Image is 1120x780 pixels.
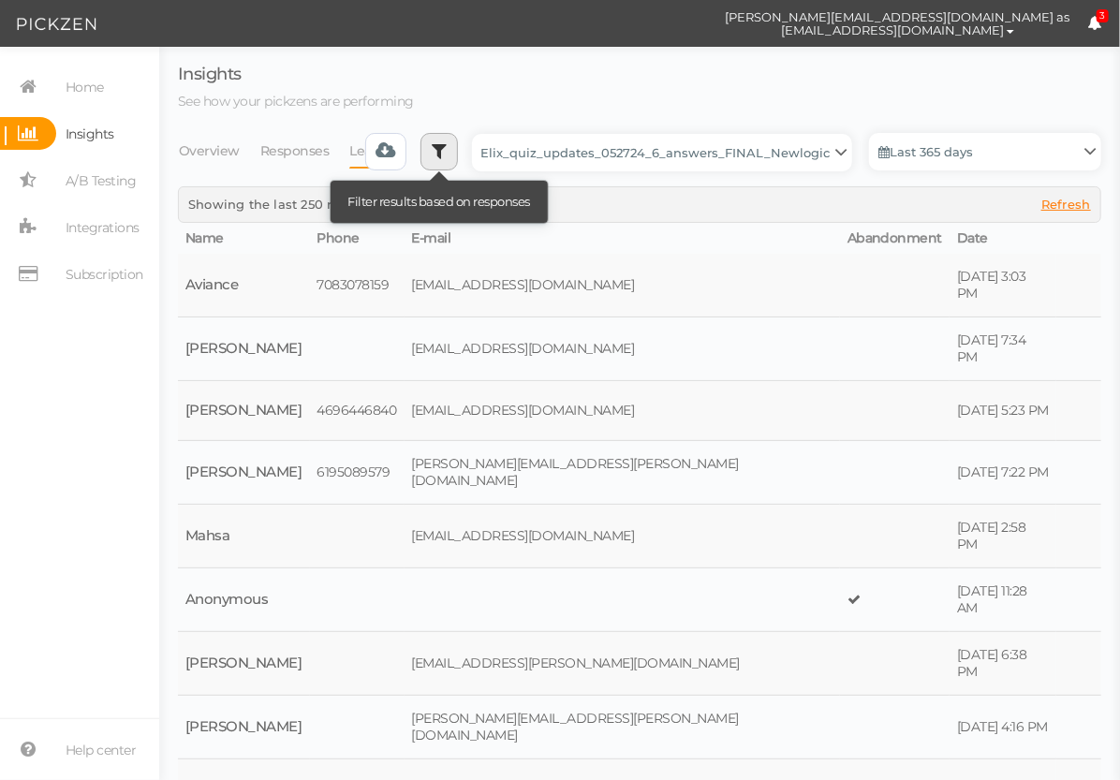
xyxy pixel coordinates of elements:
span: 3 [1097,9,1110,23]
td: Mahsa [178,505,310,568]
td: 4696446840 [310,381,405,441]
li: Overview [178,133,259,169]
button: [PERSON_NAME][EMAIL_ADDRESS][DOMAIN_NAME] as [EMAIL_ADDRESS][DOMAIN_NAME] [708,1,1088,46]
td: [DATE] 4:16 PM [950,696,1056,759]
span: A/B Testing [66,166,137,196]
td: [PERSON_NAME] [178,696,310,759]
li: Leads [349,133,407,169]
td: [PERSON_NAME] [178,441,310,505]
td: [EMAIL_ADDRESS][DOMAIN_NAME] [405,317,840,381]
td: 6195089579 [310,441,405,505]
a: Overview [178,133,241,169]
span: Name [185,229,224,246]
span: Insights [66,119,114,149]
span: Subscription [66,259,143,289]
span: [EMAIL_ADDRESS][DOMAIN_NAME] [781,22,1004,37]
td: [EMAIL_ADDRESS][DOMAIN_NAME] [405,505,840,568]
span: Home [66,72,104,102]
a: Responses [259,133,331,169]
span: [PERSON_NAME][EMAIL_ADDRESS][DOMAIN_NAME] as [726,10,1070,23]
a: Last 365 days [869,133,1101,170]
span: See how your pickzens are performing [178,93,414,110]
td: Anonymous [178,568,310,632]
td: [PERSON_NAME] [178,381,310,441]
tr: Anonymous [DATE] 11:28 AM [178,568,1101,632]
div: Filter results based on responses [335,185,544,217]
tr: [PERSON_NAME] [PERSON_NAME][EMAIL_ADDRESS][PERSON_NAME][DOMAIN_NAME] [DATE] 4:16 PM [178,696,1101,759]
span: Integrations [66,213,140,243]
span: Phone [317,229,361,246]
td: [PERSON_NAME][EMAIL_ADDRESS][PERSON_NAME][DOMAIN_NAME] [405,441,840,505]
span: E-mail [412,229,451,246]
td: [DATE] 11:28 AM [950,568,1056,632]
td: [DATE] 7:22 PM [950,441,1056,505]
tr: [PERSON_NAME] [EMAIL_ADDRESS][DOMAIN_NAME] [DATE] 7:34 PM [178,317,1101,381]
span: Insights [178,64,242,84]
tr: [PERSON_NAME] 6195089579 [PERSON_NAME][EMAIL_ADDRESS][PERSON_NAME][DOMAIN_NAME] [DATE] 7:22 PM [178,441,1101,505]
span: Showing the last 250 results. [188,197,374,212]
td: [EMAIL_ADDRESS][PERSON_NAME][DOMAIN_NAME] [405,632,840,696]
img: Pickzen logo [17,13,96,36]
td: [DATE] 7:34 PM [950,317,1056,381]
td: Aviance [178,254,310,317]
li: Responses [259,133,349,169]
tr: [PERSON_NAME] [EMAIL_ADDRESS][PERSON_NAME][DOMAIN_NAME] [DATE] 6:38 PM [178,632,1101,696]
td: [DATE] 3:03 PM [950,254,1056,317]
td: [EMAIL_ADDRESS][DOMAIN_NAME] [405,381,840,441]
td: [PERSON_NAME] [178,632,310,696]
td: [EMAIL_ADDRESS][DOMAIN_NAME] [405,254,840,317]
td: 7083078159 [310,254,405,317]
img: cd8312e7a6b0c0157f3589280924bf3e [675,7,708,40]
tr: Aviance 7083078159 [EMAIL_ADDRESS][DOMAIN_NAME] [DATE] 3:03 PM [178,254,1101,317]
span: Refresh [1041,197,1091,212]
tr: [PERSON_NAME] 4696446840 [EMAIL_ADDRESS][DOMAIN_NAME] [DATE] 5:23 PM [178,381,1101,441]
span: Help center [66,735,137,765]
td: [DATE] 2:58 PM [950,505,1056,568]
a: Leads [349,133,389,169]
td: [PERSON_NAME][EMAIL_ADDRESS][PERSON_NAME][DOMAIN_NAME] [405,696,840,759]
tr: Mahsa [EMAIL_ADDRESS][DOMAIN_NAME] [DATE] 2:58 PM [178,505,1101,568]
span: Abandonment [847,229,943,246]
td: [PERSON_NAME] [178,317,310,381]
td: [DATE] 5:23 PM [950,381,1056,441]
td: [DATE] 6:38 PM [950,632,1056,696]
span: Date [957,229,988,246]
